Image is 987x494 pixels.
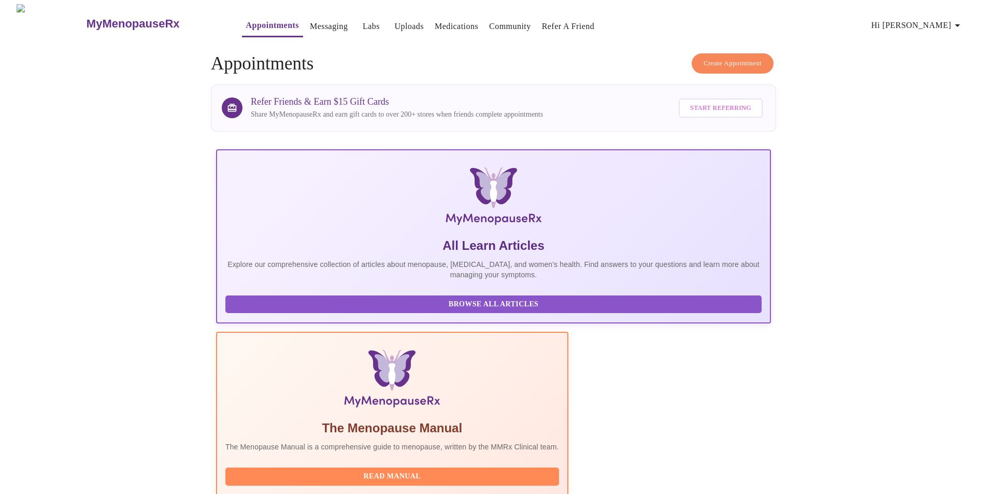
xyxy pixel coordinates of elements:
a: Medications [435,19,478,34]
span: Browse All Articles [236,298,751,311]
a: Appointments [246,18,299,33]
button: Create Appointment [692,53,774,74]
button: Community [485,16,535,37]
button: Refer a Friend [538,16,599,37]
a: Uploads [394,19,424,34]
button: Browse All Articles [225,295,762,314]
span: Start Referring [690,102,751,114]
button: Medications [431,16,482,37]
a: Refer a Friend [542,19,595,34]
img: MyMenopauseRx Logo [309,167,678,229]
a: Labs [363,19,380,34]
a: MyMenopauseRx [85,6,221,42]
span: Hi [PERSON_NAME] [871,18,964,33]
button: Read Manual [225,468,559,486]
a: Start Referring [676,93,765,123]
img: Menopause Manual [278,349,506,412]
button: Appointments [242,15,303,37]
img: MyMenopauseRx Logo [17,4,85,43]
a: Community [489,19,531,34]
button: Uploads [390,16,428,37]
p: Explore our comprehensive collection of articles about menopause, [MEDICAL_DATA], and women's hea... [225,259,762,280]
h3: Refer Friends & Earn $15 Gift Cards [251,96,543,107]
button: Hi [PERSON_NAME] [867,15,968,36]
button: Labs [354,16,388,37]
button: Messaging [306,16,352,37]
h5: The Menopause Manual [225,420,559,436]
a: Read Manual [225,471,562,480]
span: Read Manual [236,470,549,483]
h3: MyMenopauseRx [87,17,180,31]
a: Messaging [310,19,348,34]
p: The Menopause Manual is a comprehensive guide to menopause, written by the MMRx Clinical team. [225,442,559,452]
button: Start Referring [679,98,763,118]
span: Create Appointment [704,58,762,69]
h5: All Learn Articles [225,237,762,254]
a: Browse All Articles [225,299,764,308]
h4: Appointments [211,53,776,74]
p: Share MyMenopauseRx and earn gift cards to over 200+ stores when friends complete appointments [251,109,543,120]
